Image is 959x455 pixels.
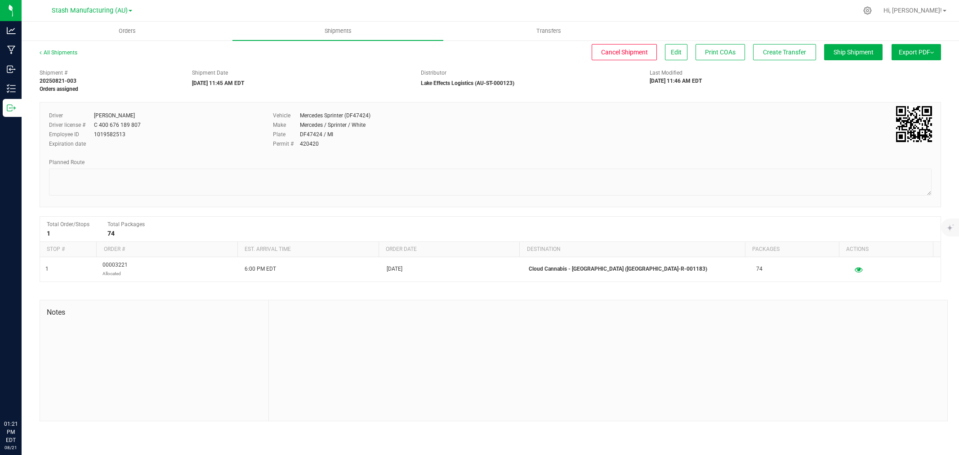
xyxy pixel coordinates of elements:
inline-svg: Inbound [7,65,16,74]
th: Actions [839,242,933,257]
th: Destination [519,242,745,257]
span: Total Order/Stops [47,221,89,227]
th: Est. arrival time [237,242,379,257]
span: 6:00 PM EDT [245,265,276,273]
span: Stash Manufacturing (AU) [52,7,128,14]
button: Cancel Shipment [592,44,657,60]
button: Create Transfer [753,44,816,60]
span: Create Transfer [763,49,806,56]
span: 00003221 [103,261,128,278]
span: Print COAs [705,49,736,56]
inline-svg: Manufacturing [7,45,16,54]
label: Make [273,121,300,129]
span: Total Packages [107,221,145,227]
strong: Lake Effects Logistics (AU-ST-000123) [421,80,514,86]
inline-svg: Analytics [7,26,16,35]
label: Employee ID [49,130,94,138]
div: 1019582513 [94,130,125,138]
strong: 20250821-003 [40,78,76,84]
span: Shipment # [40,69,178,77]
label: Driver [49,112,94,120]
th: Packages [745,242,839,257]
label: Vehicle [273,112,300,120]
a: All Shipments [40,49,77,56]
div: Mercedes Sprinter (DF47424) [300,112,370,120]
p: 08/21 [4,444,18,451]
strong: [DATE] 11:46 AM EDT [650,78,702,84]
span: Shipments [312,27,364,35]
th: Order date [379,242,520,257]
inline-svg: Outbound [7,103,16,112]
th: Order # [96,242,237,257]
p: 01:21 PM EDT [4,420,18,444]
span: Orders [107,27,148,35]
label: Shipment Date [192,69,228,77]
inline-svg: Inventory [7,84,16,93]
strong: Orders assigned [40,86,78,92]
span: Planned Route [49,159,85,165]
span: Edit [671,49,682,56]
qrcode: 20250821-003 [896,106,932,142]
label: Driver license # [49,121,94,129]
label: Plate [273,130,300,138]
div: [PERSON_NAME] [94,112,135,120]
label: Distributor [421,69,446,77]
strong: [DATE] 11:45 AM EDT [192,80,244,86]
th: Stop # [40,242,96,257]
p: Allocated [103,269,128,278]
span: [DATE] [387,265,402,273]
div: Manage settings [862,6,873,15]
button: Ship Shipment [824,44,883,60]
span: 1 [45,265,49,273]
button: Export PDF [892,44,941,60]
span: Transfers [524,27,573,35]
iframe: Resource center [9,383,36,410]
span: Notes [47,307,262,318]
label: Permit # [273,140,300,148]
div: C 400 676 189 807 [94,121,141,129]
div: 420420 [300,140,319,148]
span: Cancel Shipment [601,49,648,56]
label: Expiration date [49,140,94,148]
strong: 74 [107,230,115,237]
a: Transfers [443,22,654,40]
span: 74 [756,265,763,273]
a: Orders [22,22,232,40]
span: Hi, [PERSON_NAME]! [883,7,942,14]
p: Cloud Cannabis - [GEOGRAPHIC_DATA] ([GEOGRAPHIC_DATA]-R-001183) [529,265,745,273]
img: Scan me! [896,106,932,142]
div: DF47424 / MI [300,130,333,138]
div: Mercedes / Sprinter / White [300,121,366,129]
strong: 1 [47,230,50,237]
span: Ship Shipment [834,49,874,56]
label: Last Modified [650,69,682,77]
button: Edit [665,44,687,60]
a: Shipments [232,22,443,40]
button: Print COAs [696,44,745,60]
